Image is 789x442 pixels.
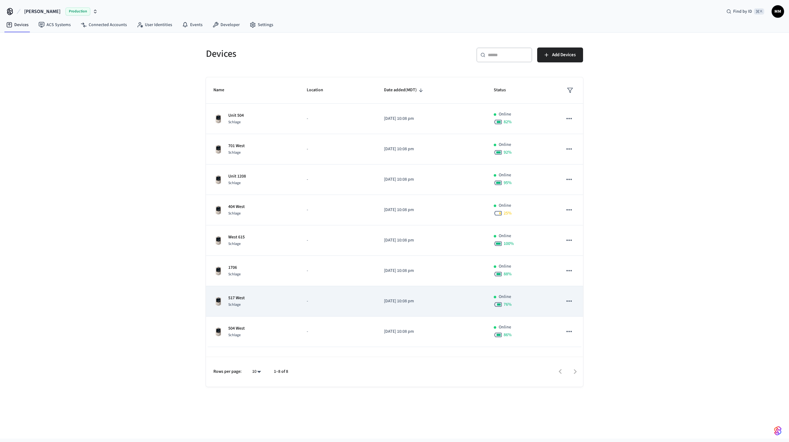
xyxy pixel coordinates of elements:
span: 76 % [504,301,512,308]
span: Schlage [228,241,241,246]
p: Online [499,142,511,148]
p: [DATE] 10:08 pm [384,115,479,122]
img: Schlage Sense Smart Deadbolt with Camelot Trim, Front [213,205,223,215]
p: 1706 [228,264,241,271]
p: - [307,237,369,244]
p: [DATE] 10:08 pm [384,268,479,274]
p: West 615 [228,234,245,241]
a: Developer [207,19,245,30]
p: - [307,298,369,304]
a: Settings [245,19,278,30]
span: Location [307,85,331,95]
p: 404 West [228,204,245,210]
span: 82 % [504,119,512,125]
p: Rows per page: [213,368,242,375]
p: Online [499,202,511,209]
img: Schlage Sense Smart Deadbolt with Camelot Trim, Front [213,114,223,124]
div: 10 [249,367,264,376]
p: - [307,146,369,152]
p: - [307,115,369,122]
p: Online [499,172,511,178]
span: Name [213,85,232,95]
span: 88 % [504,271,512,277]
p: Unit 1208 [228,173,246,180]
span: Date added(MDT) [384,85,425,95]
span: Schlage [228,211,241,216]
p: [DATE] 10:08 pm [384,207,479,213]
img: SeamLogoGradient.69752ec5.svg [774,426,782,436]
p: Online [499,324,511,331]
p: Online [499,233,511,239]
p: - [307,176,369,183]
img: Schlage Sense Smart Deadbolt with Camelot Trim, Front [213,296,223,306]
p: 701 West [228,143,245,149]
table: sticky table [206,77,583,347]
img: Schlage Sense Smart Deadbolt with Camelot Trim, Front [213,236,223,246]
p: 504 West [228,325,245,332]
span: [PERSON_NAME] [24,8,60,15]
span: 95 % [504,180,512,186]
img: Schlage Sense Smart Deadbolt with Camelot Trim, Front [213,266,223,276]
img: Schlage Sense Smart Deadbolt with Camelot Trim, Front [213,327,223,337]
span: 25 % [504,210,512,216]
span: Find by ID [733,8,752,15]
span: 92 % [504,149,512,156]
span: ⌘ K [754,8,764,15]
p: - [307,328,369,335]
span: Schlage [228,150,241,155]
div: Find by ID⌘ K [721,6,769,17]
p: Online [499,263,511,270]
p: 1–8 of 8 [274,368,288,375]
h5: Devices [206,47,391,60]
p: - [307,207,369,213]
p: [DATE] 10:08 pm [384,298,479,304]
p: - [307,268,369,274]
p: 517 West [228,295,245,301]
p: Online [499,111,511,118]
a: Events [177,19,207,30]
span: Schlage [228,272,241,277]
p: [DATE] 10:08 pm [384,176,479,183]
span: Schlage [228,302,241,307]
a: Connected Accounts [76,19,132,30]
a: User Identities [132,19,177,30]
p: [DATE] 10:08 pm [384,146,479,152]
span: Schlage [228,120,241,125]
p: [DATE] 10:08 pm [384,328,479,335]
button: MM [772,5,784,18]
span: Add Devices [552,51,576,59]
p: Unit 504 [228,112,244,119]
img: Schlage Sense Smart Deadbolt with Camelot Trim, Front [213,144,223,154]
p: [DATE] 10:08 pm [384,237,479,244]
span: Schlage [228,332,241,338]
span: 100 % [504,241,514,247]
p: Online [499,294,511,300]
img: Schlage Sense Smart Deadbolt with Camelot Trim, Front [213,175,223,185]
a: ACS Systems [33,19,76,30]
span: Schlage [228,180,241,186]
span: Production [65,7,90,16]
span: MM [772,6,783,17]
span: Status [494,85,514,95]
button: Add Devices [537,47,583,62]
span: 86 % [504,332,512,338]
a: Devices [1,19,33,30]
